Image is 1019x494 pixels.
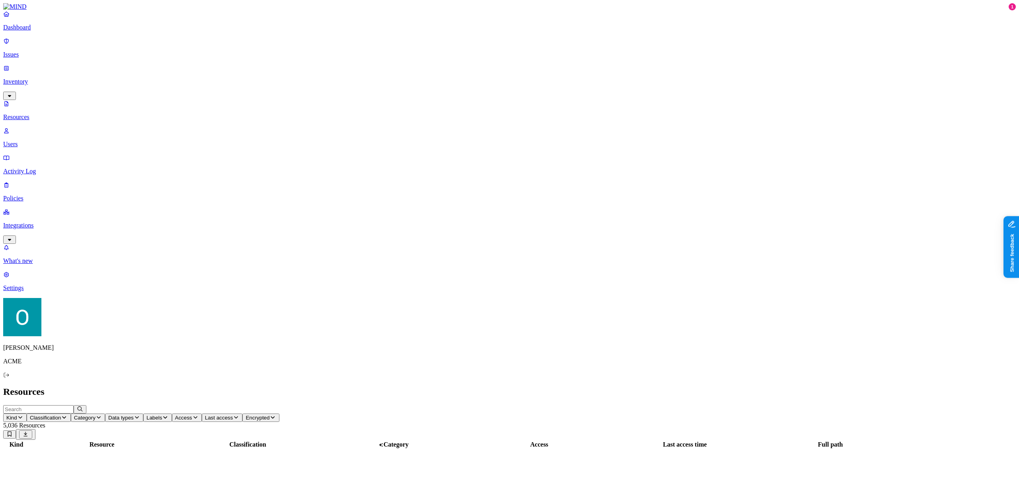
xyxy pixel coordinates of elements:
[3,257,1016,265] p: What's new
[3,78,1016,85] p: Inventory
[30,415,61,421] span: Classification
[246,415,269,421] span: Encrypted
[3,3,27,10] img: MIND
[3,127,1016,148] a: Users
[1009,3,1016,10] div: 1
[30,441,174,448] div: Resource
[3,154,1016,175] a: Activity Log
[3,208,1016,243] a: Integrations
[3,358,1016,365] p: ACME
[108,415,134,421] span: Data types
[3,271,1016,292] a: Settings
[3,405,74,414] input: Search
[6,415,17,421] span: Kind
[3,100,1016,121] a: Resources
[205,415,233,421] span: Last access
[3,10,1016,31] a: Dashboard
[3,195,1016,202] p: Policies
[3,222,1016,229] p: Integrations
[758,441,902,448] div: Full path
[74,415,96,421] span: Category
[3,24,1016,31] p: Dashboard
[3,114,1016,121] p: Resources
[3,65,1016,99] a: Inventory
[3,37,1016,58] a: Issues
[176,441,320,448] div: Classification
[3,181,1016,202] a: Policies
[3,386,1016,397] h2: Resources
[3,3,1016,10] a: MIND
[146,415,162,421] span: Labels
[3,141,1016,148] p: Users
[4,441,28,448] div: Kind
[3,298,41,336] img: Ofir Englard
[175,415,192,421] span: Access
[3,168,1016,175] p: Activity Log
[3,344,1016,351] p: [PERSON_NAME]
[613,441,757,448] div: Last access time
[3,422,45,429] span: 5,036 Resources
[3,51,1016,58] p: Issues
[3,244,1016,265] a: What's new
[383,441,408,448] span: Category
[3,284,1016,292] p: Settings
[467,441,611,448] div: Access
